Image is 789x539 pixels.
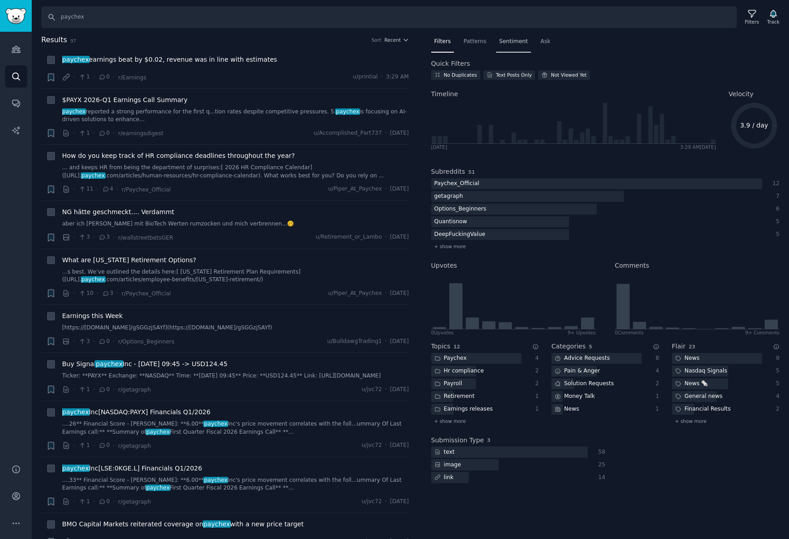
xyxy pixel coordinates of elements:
span: [DATE] [390,289,409,298]
span: · [73,441,75,451]
span: · [97,289,98,298]
div: 1 [651,405,659,413]
span: 0 [98,338,110,346]
a: ... and keeps HR from being the department of surprises:[ 2026 HR Compliance Calendar]([URL].payc... [62,164,409,180]
a: ...s best. We’ve outlined the details here:[ [US_STATE] Retirement Plan Requirements]([URL].paych... [62,268,409,284]
span: · [381,73,383,81]
span: · [385,289,387,298]
span: u/jvc72 [361,498,382,506]
span: · [93,441,95,451]
div: DeepFuckingValue [431,229,489,240]
div: [DATE] [431,144,448,150]
span: 97 [70,38,76,44]
span: u/jvc72 [361,441,382,450]
span: Patterns [463,38,486,46]
h2: Quick Filters [431,59,470,69]
span: 23 [689,344,696,349]
span: [DATE] [390,338,409,346]
span: · [113,497,115,506]
span: 51 [468,169,475,175]
span: · [385,233,387,241]
div: Solution Requests [551,378,617,390]
button: Recent [385,37,409,43]
a: BMO Capital Markets reiterated coverage onpaychexwith a new price target [62,519,304,529]
span: Recent [385,37,401,43]
span: BMO Capital Markets reiterated coverage on with a new price target [62,519,304,529]
a: paychexInc[NASDAQ:PAYX] Financials Q1/2026 [62,407,210,417]
div: Payroll [431,378,466,390]
span: 4 [102,185,113,193]
h2: Upvotes [431,261,457,270]
span: paychex [95,360,123,367]
div: Paychex [431,353,470,364]
span: · [117,185,118,194]
span: r/Paychex_Official [122,186,171,193]
span: u/Accomplished_Part737 [313,129,382,137]
div: 2 [772,405,780,413]
div: 2 [651,380,659,388]
div: 8 [651,354,659,363]
span: 0 [98,441,110,450]
a: aber ich [PERSON_NAME] mit BioTech Werten rumzocken und mich verbrennen...🥴 [62,220,409,228]
h2: Topics [431,342,451,351]
div: 7 [772,192,780,201]
span: Filters [434,38,451,46]
span: Ask [541,38,550,46]
span: Inc[LSE:0KGE.L] Financials Q1/2026 [62,464,202,473]
span: 10 [78,289,93,298]
h2: Subreddits [431,167,465,176]
span: · [73,185,75,194]
span: · [113,385,115,394]
div: 2 [531,380,539,388]
span: · [93,73,95,82]
span: Timeline [431,89,458,99]
div: 14 [597,474,605,482]
div: Paychex_Official [431,178,482,190]
span: Buy Signal Inc - [DATE] 09:45 -> USD124.45 [62,359,228,369]
span: · [113,337,115,346]
span: 0 [98,129,110,137]
span: r/getagraph [118,499,151,505]
div: 1 [651,392,659,401]
span: Inc[NASDAQ:PAYX] Financials Q1/2026 [62,407,210,417]
div: 9+ Comments [745,329,779,336]
a: paychexreported a strong performance for the first q...tion rates despite competitive pressures. ... [62,108,409,124]
a: paychexInc[LSE:0KGE.L] Financials Q1/2026 [62,464,202,473]
span: $PAYX 2026-Q1 Earnings Call Summary [62,95,188,105]
span: 3 [98,233,110,241]
span: 3:29 AM [386,73,409,81]
a: Earnings this Week [62,311,123,321]
a: What are [US_STATE] Retirement Options? [62,255,196,265]
span: · [73,73,75,82]
span: [DATE] [390,441,409,450]
div: General news [672,391,726,402]
h2: Categories [551,342,585,351]
div: News [672,353,703,364]
a: [https://[DOMAIN_NAME]/gSGGzjSAYf](https://[DOMAIN_NAME]/gSGGzjSAYf) [62,324,409,332]
div: Hr compliance [431,366,487,377]
div: image [431,459,464,470]
div: 5 [772,218,780,226]
h2: Comments [615,261,649,270]
span: paychex [61,408,89,416]
a: ....26** Financial Score - [PERSON_NAME]: **6.00**paychexInc's price movement correlates with the... [62,420,409,436]
span: paychex [61,465,89,472]
div: News [551,404,582,415]
span: · [93,128,95,138]
span: 1 [78,129,90,137]
span: 0 [98,498,110,506]
span: · [385,129,387,137]
span: 5 [589,344,592,349]
span: paychex [335,108,360,115]
span: [DATE] [390,129,409,137]
span: · [73,289,75,298]
span: · [93,233,95,242]
div: Advice Requests [551,353,613,364]
span: · [385,441,387,450]
span: [DATE] [390,386,409,394]
span: 0 [98,73,110,81]
div: Not Viewed Yet [551,72,587,78]
span: paychex [61,108,86,115]
div: 5 [772,230,780,239]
